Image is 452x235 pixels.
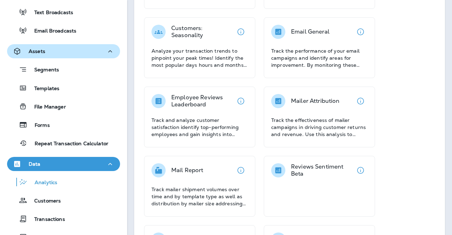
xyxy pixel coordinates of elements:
button: File Manager [7,99,120,114]
p: Analytics [28,180,57,186]
button: View details [353,163,368,177]
button: Data [7,157,120,171]
p: Mail Report [171,167,203,174]
button: View details [234,163,248,177]
p: Segments [27,67,59,74]
p: Customers: Seasonality [171,25,234,39]
button: Forms [7,117,120,132]
button: View details [234,25,248,39]
p: Analyze your transaction trends to pinpoint your peak times! Identify the most popular days hours... [151,47,248,69]
p: Templates [27,86,59,92]
p: Assets [29,48,45,54]
button: View details [353,25,368,39]
button: Email Broadcasts [7,23,120,38]
button: Text Broadcasts [7,5,120,19]
p: Customers [27,198,61,205]
p: Email General [291,28,329,35]
p: Reviews Sentiment Beta [291,163,353,177]
button: View details [353,94,368,108]
button: Assets [7,44,120,58]
button: Repeat Transaction Calculator [7,136,120,151]
p: Track and analyze customer satisfaction identify top-performing employees and gain insights into ... [151,117,248,138]
button: Templates [7,81,120,95]
p: Email Broadcasts [27,28,76,35]
button: Analytics [7,175,120,189]
p: Data [29,161,41,167]
button: Customers [7,193,120,208]
p: Transactions [27,216,65,223]
button: Segments [7,62,120,77]
p: Track the effectiveness of mailer campaigns in driving customer returns and revenue. Use this ana... [271,117,368,138]
p: Text Broadcasts [27,10,73,16]
p: Track mailer shipment volumes over time and by template type as well as distribution by mailer si... [151,186,248,207]
p: Employee Reviews Leaderboard [171,94,234,108]
p: Track the performance of your email campaigns and identify areas for improvement. By monitoring t... [271,47,368,69]
p: File Manager [27,104,66,111]
p: Forms [28,122,50,129]
button: View details [234,94,248,108]
p: Repeat Transaction Calculator [28,141,108,147]
p: Mailer Attribution [291,98,340,105]
button: Transactions [7,211,120,226]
